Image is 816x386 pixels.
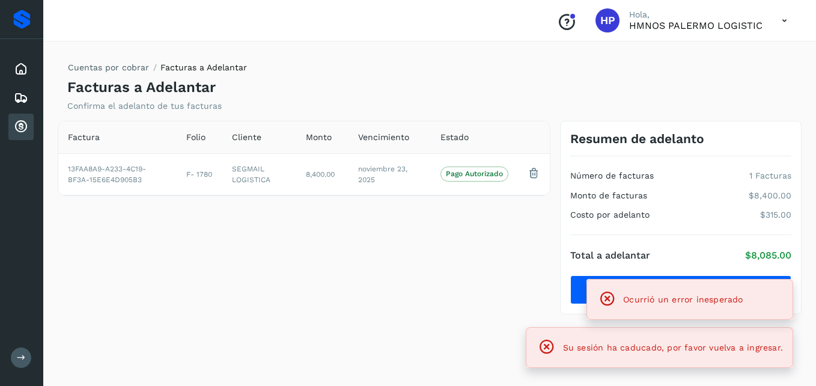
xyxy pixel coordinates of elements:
a: Cuentas por cobrar [68,63,149,72]
span: 8,400.00 [306,170,335,179]
p: 1 Facturas [749,171,791,181]
span: Folio [186,131,206,144]
h4: Facturas a Adelantar [67,79,216,96]
nav: breadcrumb [67,61,247,79]
h4: Costo por adelanto [570,210,650,220]
span: Cliente [232,131,261,144]
button: Solicitar adelanto [570,275,791,304]
span: noviembre 23, 2025 [358,165,407,184]
h3: Resumen de adelanto [570,131,704,146]
span: Su sesión ha caducado, por favor vuelva a ingresar. [563,343,783,352]
td: 13FAA8A9-A233-4C19-BF3A-15E6E4D905B3 [58,153,177,195]
div: Embarques [8,85,34,111]
span: Monto [306,131,332,144]
span: Vencimiento [358,131,409,144]
p: $315.00 [760,210,791,220]
td: SEGMAIL LOGISTICA [222,153,296,195]
span: Estado [440,131,469,144]
p: Pago Autorizado [446,170,503,178]
p: $8,400.00 [749,191,791,201]
p: Confirma el adelanto de tus facturas [67,101,222,111]
h4: Monto de facturas [570,191,647,201]
h4: Número de facturas [570,171,654,181]
span: Facturas a Adelantar [160,63,247,72]
div: Inicio [8,56,34,82]
td: F- 1780 [177,153,222,195]
h4: Total a adelantar [570,250,650,261]
p: Hola, [629,10,763,20]
span: Factura [68,131,100,144]
p: HMNOS PALERMO LOGISTIC [629,20,763,31]
p: $8,085.00 [745,250,791,261]
div: Cuentas por cobrar [8,114,34,140]
span: Ocurrió un error inesperado [623,295,743,304]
